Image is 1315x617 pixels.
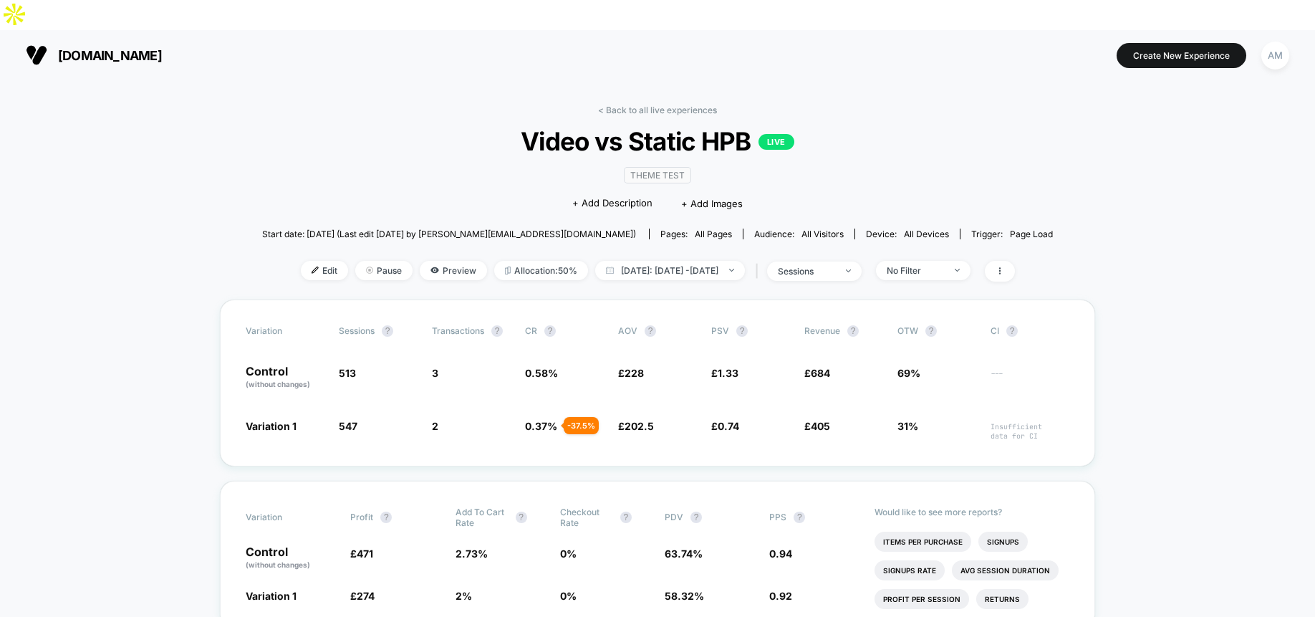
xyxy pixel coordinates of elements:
span: Theme Test [624,167,691,183]
span: [DATE]: [DATE] - [DATE] [595,261,745,280]
span: Edit [301,261,348,280]
span: Insufficient data for CI [991,422,1069,441]
span: all pages [695,229,732,239]
span: All Visitors [801,229,844,239]
span: CI [991,325,1069,337]
button: ? [382,325,393,337]
span: Profit [350,512,373,522]
button: Create New Experience [1117,43,1246,68]
div: Trigger: [971,229,1053,239]
span: 2 % [456,590,472,602]
a: < Back to all live experiences [598,105,717,115]
button: ? [925,325,937,337]
li: Avg Session Duration [952,560,1059,580]
span: + Add Images [681,198,743,209]
span: Device: [854,229,960,239]
p: Would like to see more reports? [875,507,1070,517]
img: end [955,269,960,272]
span: Variation 1 [246,420,297,432]
span: £ [804,367,830,379]
span: Revenue [804,325,840,336]
div: - 37.5 % [564,417,599,434]
span: 63.74 % [665,547,703,560]
span: 2.73 % [456,547,488,560]
div: sessions [778,266,835,277]
span: Variation [246,325,324,337]
span: 0.94 [769,547,792,560]
button: ? [516,512,527,523]
span: Allocation: 50% [494,261,588,280]
li: Signups [978,532,1028,552]
span: £ [350,547,373,560]
img: end [846,269,851,272]
span: all devices [904,229,949,239]
span: Pause [355,261,413,280]
button: ? [736,325,748,337]
span: Sessions [339,325,375,336]
img: edit [312,267,319,274]
p: LIVE [758,134,794,150]
span: 513 [339,367,356,379]
div: AM [1261,42,1289,70]
span: 547 [339,420,357,432]
span: OTW [897,325,976,337]
div: Audience: [754,229,844,239]
span: 0.58 % [525,367,558,379]
span: 0.37 % [525,420,557,432]
div: No Filter [887,265,944,276]
p: Control [246,365,324,390]
span: CR [525,325,537,336]
button: ? [847,325,859,337]
span: 471 [357,547,373,560]
span: Preview [420,261,487,280]
span: 684 [811,367,830,379]
img: Visually logo [26,44,47,66]
span: Video vs Static HPB [302,126,1013,156]
span: [DOMAIN_NAME] [58,48,162,63]
span: (without changes) [246,380,310,388]
span: 202.5 [625,420,654,432]
span: £ [804,420,830,432]
span: 0.92 [769,590,792,602]
span: AOV [618,325,637,336]
button: ? [1006,325,1018,337]
img: rebalance [505,267,511,274]
span: 274 [357,590,375,602]
button: ? [645,325,656,337]
span: Transactions [432,325,484,336]
div: Pages: [660,229,732,239]
img: end [729,269,734,272]
span: + Add Description [572,196,652,211]
li: Items Per Purchase [875,532,971,552]
span: 0 % [560,590,577,602]
li: Signups Rate [875,560,945,580]
span: Add To Cart Rate [456,507,509,528]
button: ? [380,512,392,523]
img: calendar [606,267,614,274]
button: ? [491,325,503,337]
span: 405 [811,420,830,432]
span: Variation 1 [246,590,297,602]
li: Profit Per Session [875,589,969,609]
span: £ [618,420,654,432]
button: ? [794,512,805,523]
span: Page Load [1010,229,1053,239]
span: £ [711,420,739,432]
span: 31% [897,420,918,432]
span: £ [350,590,375,602]
button: ? [620,512,632,523]
span: Checkout Rate [560,507,613,528]
span: --- [991,369,1069,390]
span: PDV [665,512,683,522]
img: end [366,267,373,274]
span: 0 % [560,547,577,560]
span: (without changes) [246,560,310,569]
span: 228 [625,367,644,379]
button: ? [690,512,702,523]
span: £ [618,367,644,379]
span: 69% [897,367,920,379]
span: 1.33 [718,367,738,379]
li: Returns [976,589,1029,609]
button: AM [1257,41,1294,70]
span: 2 [432,420,438,432]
